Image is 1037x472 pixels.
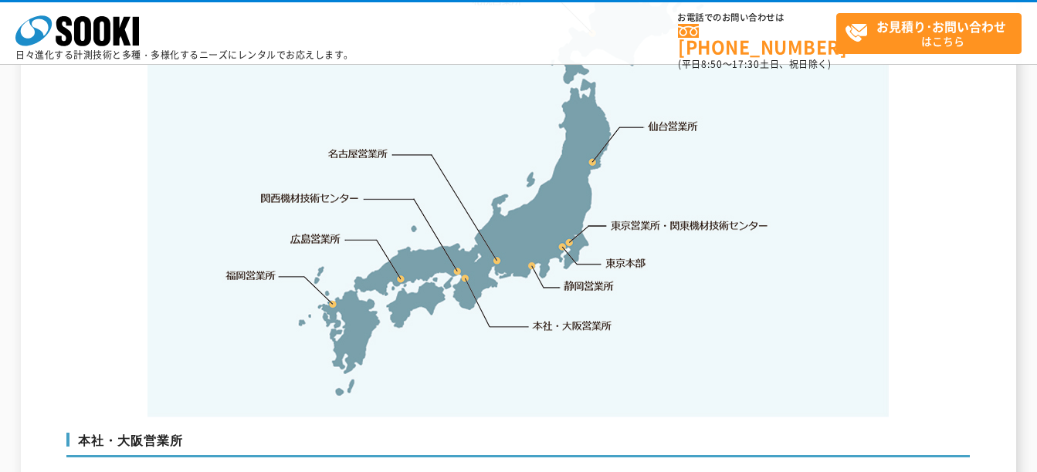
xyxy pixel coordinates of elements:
[701,57,723,71] span: 8:50
[678,57,831,71] span: (平日 ～ 土日、祝日除く)
[836,13,1022,54] a: お見積り･お問い合わせはこちら
[678,24,836,56] a: [PHONE_NUMBER]
[291,231,341,246] a: 広島営業所
[876,17,1006,35] strong: お見積り･お問い合わせ
[678,13,836,22] span: お電話でのお問い合わせは
[648,119,698,134] a: 仙台営業所
[564,278,614,294] a: 静岡営業所
[261,190,359,206] a: 関西機材技術センター
[15,50,354,59] p: 日々進化する計測技術と多種・多様化するニーズにレンタルでお応えします。
[531,318,612,333] a: 本社・大阪営業所
[328,147,388,162] a: 名古屋営業所
[612,217,770,233] a: 東京営業所・関東機材技術センター
[66,433,970,457] h3: 本社・大阪営業所
[606,256,646,271] a: 東京本部
[732,57,760,71] span: 17:30
[845,14,1021,52] span: はこちら
[225,268,276,283] a: 福岡営業所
